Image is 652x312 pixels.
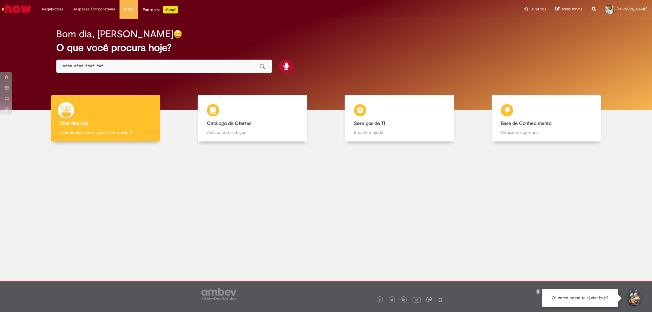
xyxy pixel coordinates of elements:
img: logo_footer_naosei.png [438,297,443,302]
img: logo_footer_ambev_rotulo_gray.png [201,288,237,300]
a: Serviços de TI Encontre ajuda [326,95,473,142]
img: logo_footer_youtube.png [413,295,421,303]
a: Catálogo de Ofertas Abra uma solicitação [179,95,326,142]
h2: O que você procura hoje? [56,42,595,53]
img: logo_footer_facebook.png [378,299,381,302]
h2: Bom dia, [PERSON_NAME] [56,29,173,39]
img: happy-face.png [173,30,182,39]
span: Despesas Corporativas [72,6,115,12]
b: Catálogo de Ofertas [207,120,251,127]
p: Encontre ajuda [354,129,445,135]
button: Iniciar Conversa de Suporte [624,289,643,307]
span: Requisições [42,6,63,12]
div: Oi, como posso te ajudar hoje? [542,289,618,307]
b: Serviços de TI [354,120,385,127]
span: Rascunhos [561,6,583,12]
span: [PERSON_NAME] [617,6,647,12]
p: +GenAi [163,6,178,13]
a: Tirar dúvidas Tirar dúvidas com Lupi Assist e Gen Ai [32,95,179,142]
b: Tirar dúvidas [60,120,88,127]
img: logo_footer_twitter.png [390,299,393,302]
span: More [124,6,134,12]
div: Padroniza [143,6,178,13]
img: ServiceNow [1,3,32,15]
p: Abra uma solicitação [207,129,298,135]
a: Base de Conhecimento Consulte e aprenda [473,95,620,142]
span: Favoritos [529,6,546,12]
a: Rascunhos [555,6,583,12]
p: Tirar dúvidas com Lupi Assist e Gen Ai [60,129,151,135]
b: Base de Conhecimento [501,120,551,127]
img: logo_footer_workplace.png [426,297,432,302]
img: logo_footer_linkedin.png [402,298,405,302]
p: Consulte e aprenda [501,129,592,135]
